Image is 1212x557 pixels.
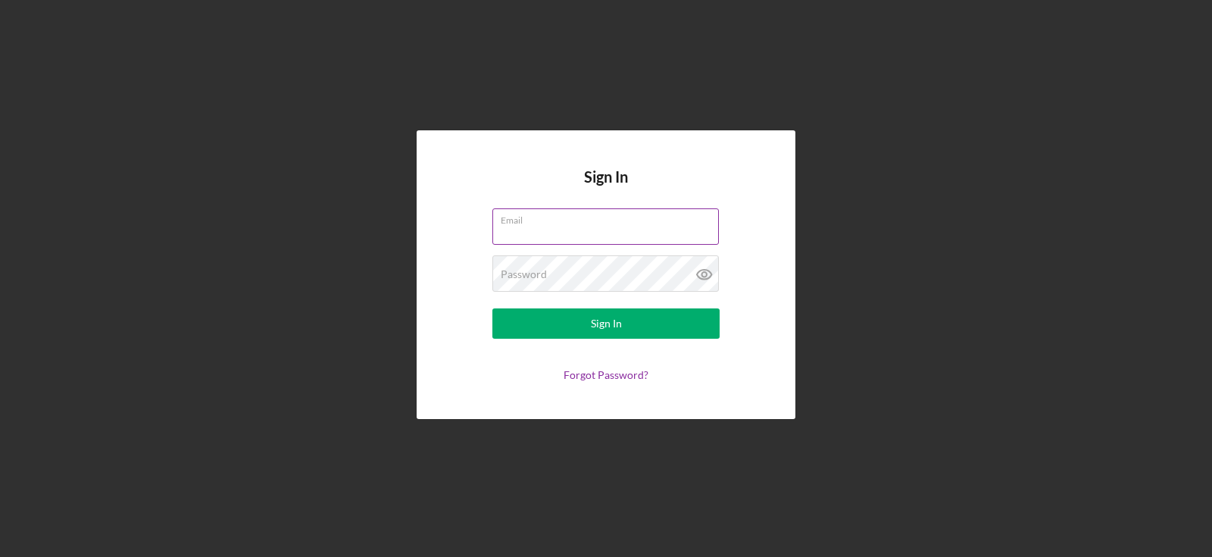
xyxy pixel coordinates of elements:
button: Sign In [492,308,720,339]
label: Password [501,268,547,280]
a: Forgot Password? [564,368,648,381]
div: Sign In [591,308,622,339]
h4: Sign In [584,168,628,208]
label: Email [501,209,719,226]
